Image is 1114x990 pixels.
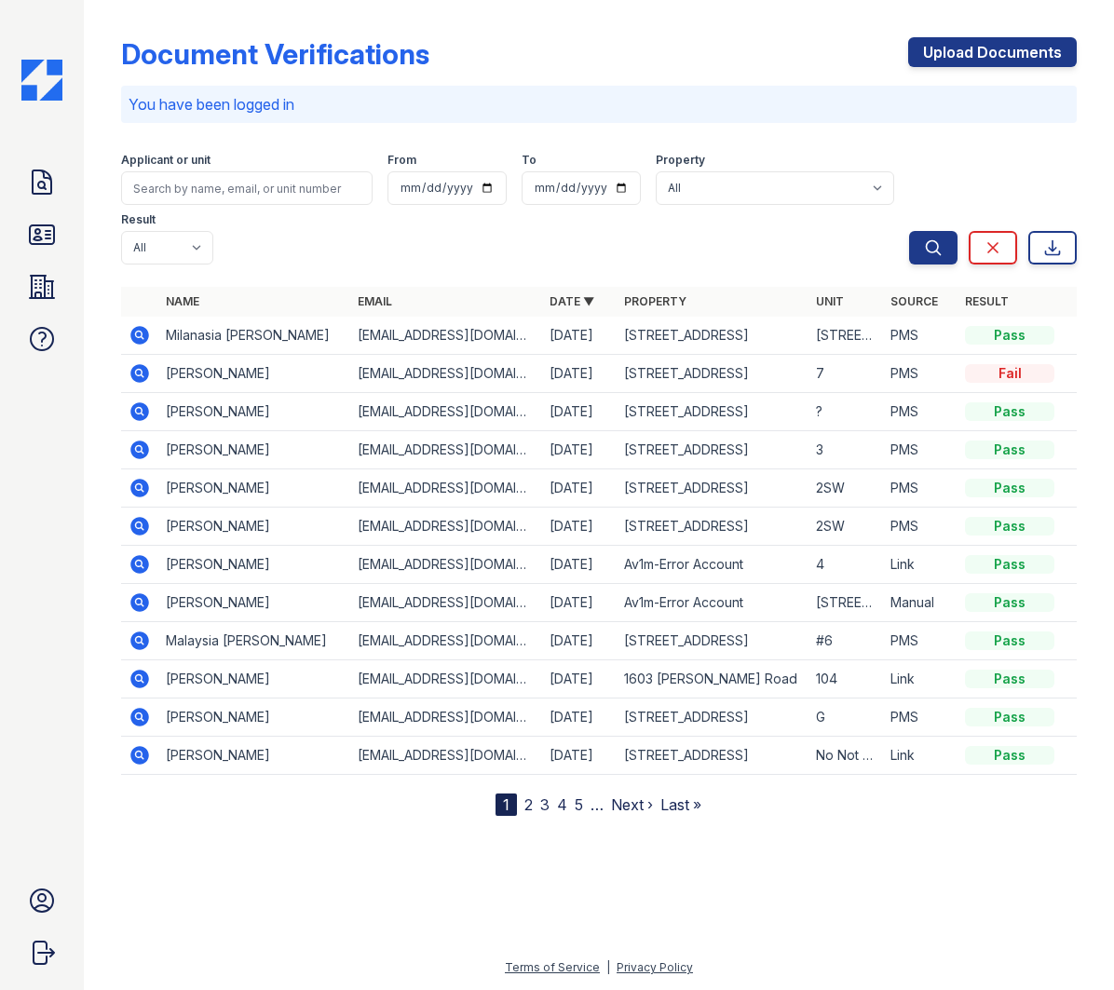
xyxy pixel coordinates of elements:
[808,546,883,584] td: 4
[121,171,373,205] input: Search by name, email, or unit number
[542,469,617,508] td: [DATE]
[158,355,350,393] td: [PERSON_NAME]
[350,622,542,660] td: [EMAIL_ADDRESS][DOMAIN_NAME]
[617,584,808,622] td: Av1m-Error Account
[158,469,350,508] td: [PERSON_NAME]
[350,508,542,546] td: [EMAIL_ADDRESS][DOMAIN_NAME]
[550,294,594,308] a: Date ▼
[542,393,617,431] td: [DATE]
[542,622,617,660] td: [DATE]
[617,737,808,775] td: [STREET_ADDRESS]
[350,431,542,469] td: [EMAIL_ADDRESS][DOMAIN_NAME]
[350,698,542,737] td: [EMAIL_ADDRESS][DOMAIN_NAME]
[542,584,617,622] td: [DATE]
[965,441,1054,459] div: Pass
[883,317,958,355] td: PMS
[965,364,1054,383] div: Fail
[617,469,808,508] td: [STREET_ADDRESS]
[965,746,1054,765] div: Pass
[883,393,958,431] td: PMS
[557,795,567,814] a: 4
[542,317,617,355] td: [DATE]
[617,508,808,546] td: [STREET_ADDRESS]
[522,153,537,168] label: To
[883,469,958,508] td: PMS
[808,698,883,737] td: G
[965,326,1054,345] div: Pass
[158,508,350,546] td: [PERSON_NAME]
[21,60,62,101] img: CE_Icon_Blue-c292c112584629df590d857e76928e9f676e5b41ef8f769ba2f05ee15b207248.png
[350,737,542,775] td: [EMAIL_ADDRESS][DOMAIN_NAME]
[496,793,517,816] div: 1
[129,93,1069,115] p: You have been logged in
[617,622,808,660] td: [STREET_ADDRESS]
[808,355,883,393] td: 7
[808,584,883,622] td: [STREET_ADDRESS]
[808,469,883,508] td: 2SW
[158,622,350,660] td: Malaysia [PERSON_NAME]
[121,37,429,71] div: Document Verifications
[350,317,542,355] td: [EMAIL_ADDRESS][DOMAIN_NAME]
[965,631,1054,650] div: Pass
[965,708,1054,726] div: Pass
[524,795,533,814] a: 2
[617,660,808,698] td: 1603 [PERSON_NAME] Road
[611,795,653,814] a: Next ›
[883,431,958,469] td: PMS
[808,393,883,431] td: ?
[617,393,808,431] td: [STREET_ADDRESS]
[542,431,617,469] td: [DATE]
[624,294,686,308] a: Property
[617,317,808,355] td: [STREET_ADDRESS]
[542,660,617,698] td: [DATE]
[542,698,617,737] td: [DATE]
[883,698,958,737] td: PMS
[350,660,542,698] td: [EMAIL_ADDRESS][DOMAIN_NAME]
[542,546,617,584] td: [DATE]
[808,660,883,698] td: 104
[883,584,958,622] td: Manual
[158,660,350,698] td: [PERSON_NAME]
[617,698,808,737] td: [STREET_ADDRESS]
[350,469,542,508] td: [EMAIL_ADDRESS][DOMAIN_NAME]
[965,555,1054,574] div: Pass
[158,431,350,469] td: [PERSON_NAME]
[808,317,883,355] td: [STREET_ADDRESS]
[890,294,938,308] a: Source
[121,153,211,168] label: Applicant or unit
[350,393,542,431] td: [EMAIL_ADDRESS][DOMAIN_NAME]
[617,355,808,393] td: [STREET_ADDRESS]
[617,546,808,584] td: Av1m-Error Account
[883,660,958,698] td: Link
[542,508,617,546] td: [DATE]
[965,670,1054,688] div: Pass
[965,593,1054,612] div: Pass
[808,622,883,660] td: #6
[808,431,883,469] td: 3
[606,960,610,974] div: |
[158,584,350,622] td: [PERSON_NAME]
[166,294,199,308] a: Name
[350,546,542,584] td: [EMAIL_ADDRESS][DOMAIN_NAME]
[158,393,350,431] td: [PERSON_NAME]
[617,960,693,974] a: Privacy Policy
[883,622,958,660] td: PMS
[158,317,350,355] td: Milanasia [PERSON_NAME]
[350,584,542,622] td: [EMAIL_ADDRESS][DOMAIN_NAME]
[965,294,1009,308] a: Result
[660,795,701,814] a: Last »
[158,546,350,584] td: [PERSON_NAME]
[542,355,617,393] td: [DATE]
[816,294,844,308] a: Unit
[965,479,1054,497] div: Pass
[121,212,156,227] label: Result
[883,737,958,775] td: Link
[965,402,1054,421] div: Pass
[505,960,600,974] a: Terms of Service
[656,153,705,168] label: Property
[908,37,1077,67] a: Upload Documents
[883,508,958,546] td: PMS
[542,737,617,775] td: [DATE]
[883,546,958,584] td: Link
[158,698,350,737] td: [PERSON_NAME]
